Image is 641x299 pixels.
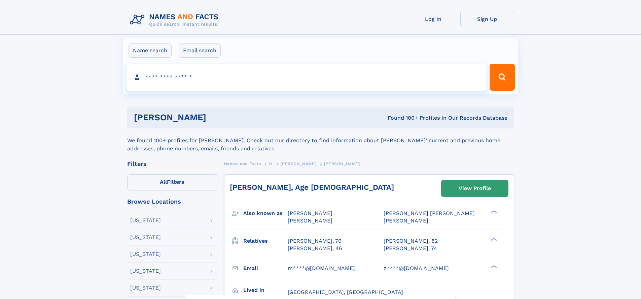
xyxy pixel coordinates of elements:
a: Names and Facts [224,159,261,168]
label: Name search [129,43,172,58]
input: search input [127,64,487,91]
a: [PERSON_NAME] [280,159,316,168]
a: [PERSON_NAME], 70 [288,237,342,245]
a: [PERSON_NAME], 74 [384,245,437,252]
h3: Relatives [243,235,288,247]
span: [PERSON_NAME] [280,161,316,166]
span: [PERSON_NAME] [PERSON_NAME] [384,210,475,216]
div: View Profile [459,181,491,196]
span: [PERSON_NAME] [324,161,360,166]
div: Browse Locations [127,199,217,205]
div: [US_STATE] [130,268,161,274]
a: Sign Up [460,11,514,27]
div: Filters [127,161,217,167]
span: [PERSON_NAME] [384,217,428,224]
img: Logo Names and Facts [127,11,224,29]
span: [PERSON_NAME] [288,217,332,224]
div: [US_STATE] [130,218,161,223]
button: Search Button [490,64,514,91]
div: ❯ [489,237,497,241]
a: [PERSON_NAME], Age [DEMOGRAPHIC_DATA] [230,183,394,191]
div: [US_STATE] [130,235,161,240]
a: [PERSON_NAME], 82 [384,237,438,245]
h3: Lived in [243,285,288,296]
a: View Profile [441,180,508,197]
span: All [160,179,167,185]
a: Log In [406,11,460,27]
h1: [PERSON_NAME] [134,113,297,122]
div: ❯ [489,210,497,214]
a: [PERSON_NAME], 46 [288,245,342,252]
div: [US_STATE] [130,285,161,291]
span: [PERSON_NAME] [288,210,332,216]
span: [GEOGRAPHIC_DATA], [GEOGRAPHIC_DATA] [288,289,403,295]
div: We found 100+ profiles for [PERSON_NAME]. Check out our directory to find information about [PERS... [127,128,514,153]
a: W [269,159,273,168]
label: Email search [179,43,221,58]
span: W [269,161,273,166]
h3: Also known as [243,208,288,219]
h3: Email [243,263,288,274]
div: [US_STATE] [130,251,161,257]
div: ❯ [489,264,497,269]
div: Found 100+ Profiles In Our Records Database [297,114,507,122]
label: Filters [127,174,217,190]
